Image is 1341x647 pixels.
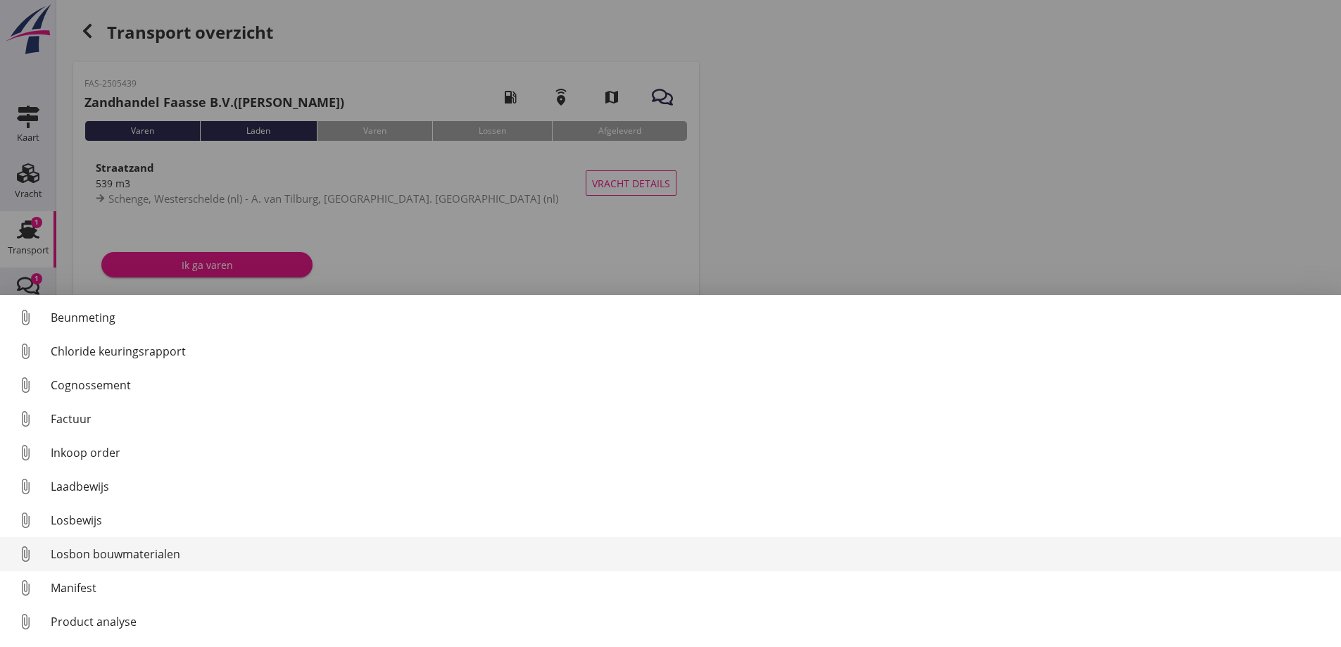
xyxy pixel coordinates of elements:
div: Manifest [51,579,1330,596]
div: Losbon bouwmaterialen [51,546,1330,563]
i: attach_file [14,374,37,396]
i: attach_file [14,577,37,599]
div: Laadbewijs [51,478,1330,495]
i: attach_file [14,610,37,633]
div: Factuur [51,410,1330,427]
div: Cognossement [51,377,1330,394]
i: attach_file [14,441,37,464]
i: attach_file [14,509,37,532]
i: attach_file [14,306,37,329]
div: Inkoop order [51,444,1330,461]
div: Product analyse [51,613,1330,630]
i: attach_file [14,340,37,363]
div: Chloride keuringsrapport [51,343,1330,360]
i: attach_file [14,543,37,565]
div: Beunmeting [51,309,1330,326]
i: attach_file [14,408,37,430]
div: Losbewijs [51,512,1330,529]
i: attach_file [14,475,37,498]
